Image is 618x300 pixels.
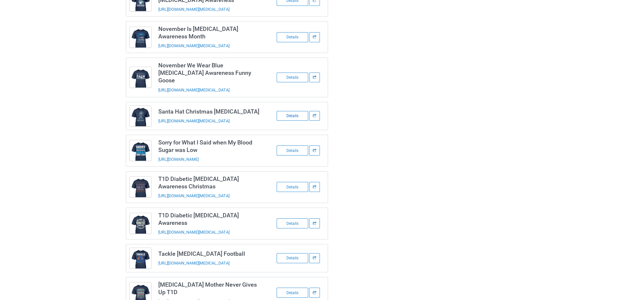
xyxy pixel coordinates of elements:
[158,175,261,190] h3: T1D Diabetic [MEDICAL_DATA] Awareness Christmas
[277,148,309,153] a: Details
[158,118,230,123] a: [URL][DOMAIN_NAME][MEDICAL_DATA]
[158,7,230,12] a: [URL][DOMAIN_NAME][MEDICAL_DATA]
[277,75,309,80] a: Details
[158,157,199,162] a: [URL][DOMAIN_NAME]
[158,43,230,48] a: [URL][DOMAIN_NAME][MEDICAL_DATA]
[158,88,230,92] a: [URL][DOMAIN_NAME][MEDICAL_DATA]
[158,193,230,198] a: [URL][DOMAIN_NAME][MEDICAL_DATA]
[277,111,308,121] div: Details
[158,261,230,266] a: [URL][DOMAIN_NAME][MEDICAL_DATA]
[158,139,261,154] h3: Sorry for What I Said when My Blood Sugar was Low
[158,108,261,115] h3: Santa Hat Christmas [MEDICAL_DATA]
[158,250,261,257] h3: Tackle [MEDICAL_DATA] Football
[277,253,308,263] div: Details
[158,211,261,226] h3: T1D Diabetic [MEDICAL_DATA] Awareness
[277,73,308,83] div: Details
[277,218,308,228] div: Details
[158,281,261,296] h3: [MEDICAL_DATA] Mother Never Gives Up T1D
[158,61,261,84] h3: November We Wear Blue [MEDICAL_DATA] Awareness Funny Goose
[158,230,230,235] a: [URL][DOMAIN_NAME][MEDICAL_DATA]
[277,255,309,260] a: Details
[277,113,309,118] a: Details
[277,34,309,39] a: Details
[277,32,308,42] div: Details
[277,182,308,192] div: Details
[277,288,308,298] div: Details
[277,221,309,226] a: Details
[277,145,308,156] div: Details
[277,184,309,189] a: Details
[158,25,261,40] h3: November Is [MEDICAL_DATA] Awareness Month
[277,290,309,295] a: Details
